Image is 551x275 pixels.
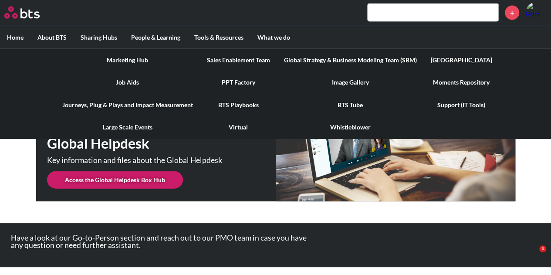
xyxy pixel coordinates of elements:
[11,234,307,249] p: Have a look at our Go-to-Person section and reach out to our PMO team in case you have any questi...
[505,6,519,20] a: +
[4,7,56,19] a: Go home
[47,156,230,164] p: Key information and files about the Global Helpdesk
[74,26,124,49] label: Sharing Hubs
[47,134,276,153] h1: Global Helpdesk
[250,26,297,49] label: What we do
[47,171,183,189] a: Access the Global Helpdesk Box Hub
[4,7,40,19] img: BTS Logo
[30,26,74,49] label: About BTS
[521,245,542,266] iframe: Intercom live chat
[526,2,547,23] a: Profile
[124,26,187,49] label: People & Learning
[539,245,546,252] span: 1
[187,26,250,49] label: Tools & Resources
[526,2,547,23] img: Prim Sunsermsook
